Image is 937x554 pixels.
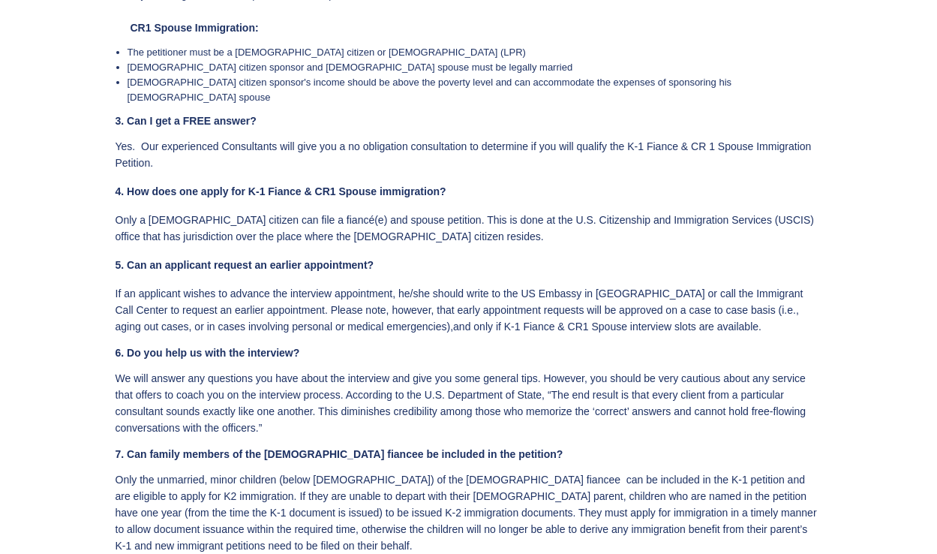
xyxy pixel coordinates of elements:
[116,448,818,461] h4: 7. Can family members of the [DEMOGRAPHIC_DATA] fiancee be included in the petition?
[128,47,526,58] span: The petitioner must be a [DEMOGRAPHIC_DATA] citizen or [DEMOGRAPHIC_DATA] (LPR)
[116,212,818,245] p: Only a [DEMOGRAPHIC_DATA] citizen can file a fiancé(e) and spouse petition. This is done at the U...
[116,115,818,128] h4: 3. Can I get a FREE answer?
[128,77,732,103] span: [DEMOGRAPHIC_DATA] citizen sponsor's income should be above the poverty level and can accommodate...
[128,62,573,73] span: [DEMOGRAPHIC_DATA] citizen sponsor and [DEMOGRAPHIC_DATA] spouse must be legally married
[116,285,818,335] p: If an applicant wishes to advance the interview appointment, he/she should write to the US Embass...
[116,185,446,197] strong: 4. How does one apply for K-1 Fiance & CR1 Spouse immigration?
[116,259,374,271] strong: 5. Can an applicant request an earlier appointment?
[131,22,259,34] span: CR1 Spouse Immigration:
[116,347,818,360] h4: 6. Do you help us with the interview?
[116,370,818,436] p: We will answer any questions you have about the interview and give you some general tips. However...
[116,138,818,171] p: Yes. Our experienced Consultants will give you a no obligation consultation to determine if you w...
[116,471,818,554] p: Only the unmarried, minor children (below [DEMOGRAPHIC_DATA]) of the [DEMOGRAPHIC_DATA] fiancee c...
